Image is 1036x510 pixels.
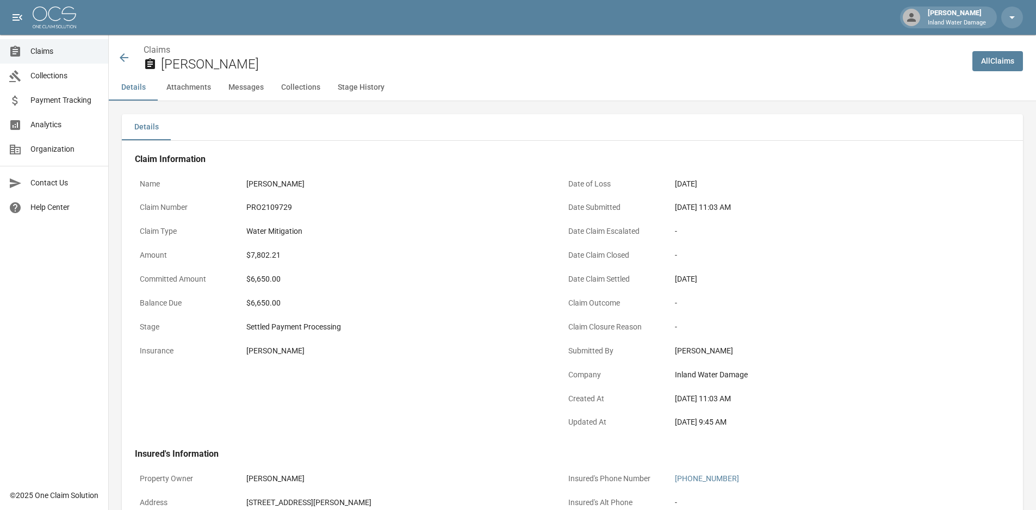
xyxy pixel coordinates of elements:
[135,221,233,242] p: Claim Type
[563,412,661,433] p: Updated At
[246,297,545,309] div: $6,650.00
[923,8,990,27] div: [PERSON_NAME]
[563,293,661,314] p: Claim Outcome
[30,119,100,130] span: Analytics
[246,250,545,261] div: $7,802.21
[135,293,233,314] p: Balance Due
[135,173,233,195] p: Name
[109,74,158,101] button: Details
[675,297,974,309] div: -
[675,273,974,285] div: [DATE]
[246,345,545,357] div: [PERSON_NAME]
[10,490,98,501] div: © 2025 One Claim Solution
[135,316,233,338] p: Stage
[30,177,100,189] span: Contact Us
[563,316,661,338] p: Claim Closure Reason
[122,114,1023,140] div: details tabs
[246,321,545,333] div: Settled Payment Processing
[563,364,661,385] p: Company
[675,250,974,261] div: -
[122,114,171,140] button: Details
[272,74,329,101] button: Collections
[675,178,974,190] div: [DATE]
[30,95,100,106] span: Payment Tracking
[563,269,661,290] p: Date Claim Settled
[563,468,661,489] p: Insured's Phone Number
[563,388,661,409] p: Created At
[928,18,986,28] p: Inland Water Damage
[158,74,220,101] button: Attachments
[563,197,661,218] p: Date Submitted
[135,449,979,459] h4: Insured's Information
[30,144,100,155] span: Organization
[135,468,233,489] p: Property Owner
[563,245,661,266] p: Date Claim Closed
[33,7,76,28] img: ocs-logo-white-transparent.png
[135,245,233,266] p: Amount
[220,74,272,101] button: Messages
[30,202,100,213] span: Help Center
[246,202,545,213] div: PRO2109729
[972,51,1023,71] a: AllClaims
[246,178,545,190] div: [PERSON_NAME]
[675,497,974,508] div: -
[135,197,233,218] p: Claim Number
[135,340,233,362] p: Insurance
[675,321,974,333] div: -
[30,46,100,57] span: Claims
[246,497,545,508] div: [STREET_ADDRESS][PERSON_NAME]
[144,45,170,55] a: Claims
[109,74,1036,101] div: anchor tabs
[675,393,974,405] div: [DATE] 11:03 AM
[563,221,661,242] p: Date Claim Escalated
[246,226,545,237] div: Water Mitigation
[246,273,545,285] div: $6,650.00
[329,74,393,101] button: Stage History
[144,43,964,57] nav: breadcrumb
[30,70,100,82] span: Collections
[135,269,233,290] p: Committed Amount
[135,154,979,165] h4: Claim Information
[675,369,974,381] div: Inland Water Damage
[675,474,739,483] a: [PHONE_NUMBER]
[246,473,545,484] div: [PERSON_NAME]
[563,173,661,195] p: Date of Loss
[675,226,974,237] div: -
[563,340,661,362] p: Submitted By
[161,57,964,72] h2: [PERSON_NAME]
[675,345,974,357] div: [PERSON_NAME]
[7,7,28,28] button: open drawer
[675,416,974,428] div: [DATE] 9:45 AM
[675,202,974,213] div: [DATE] 11:03 AM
